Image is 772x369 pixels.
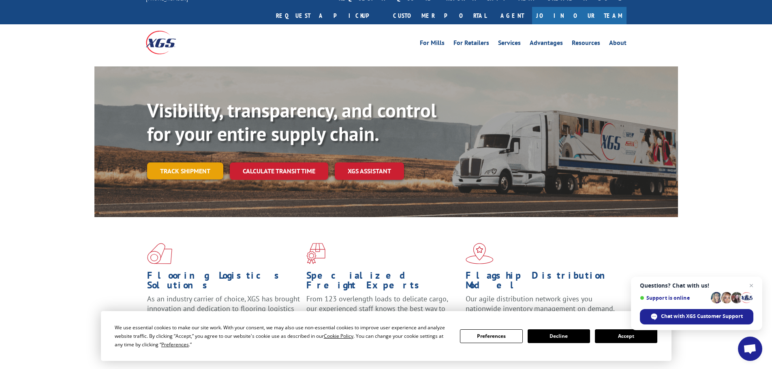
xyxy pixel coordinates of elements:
[115,323,450,349] div: We use essential cookies to make our site work. With your consent, we may also use non-essential ...
[335,162,404,180] a: XGS ASSISTANT
[306,294,460,330] p: From 123 overlength loads to delicate cargo, our experienced staff knows the best way to move you...
[466,294,615,313] span: Our agile distribution network gives you nationwide inventory management on demand.
[147,294,300,323] span: As an industry carrier of choice, XGS has brought innovation and dedication to flooring logistics...
[460,329,522,343] button: Preferences
[147,162,223,179] a: Track shipment
[530,40,563,49] a: Advantages
[324,333,353,339] span: Cookie Policy
[661,313,743,320] span: Chat with XGS Customer Support
[492,7,532,24] a: Agent
[306,271,460,294] h1: Specialized Freight Experts
[746,281,756,290] span: Close chat
[640,282,753,289] span: Questions? Chat with us!
[306,243,325,264] img: xgs-icon-focused-on-flooring-red
[609,40,627,49] a: About
[387,7,492,24] a: Customer Portal
[738,337,762,361] div: Open chat
[161,341,189,348] span: Preferences
[466,271,619,294] h1: Flagship Distribution Model
[147,271,300,294] h1: Flooring Logistics Solutions
[466,243,494,264] img: xgs-icon-flagship-distribution-model-red
[528,329,590,343] button: Decline
[101,311,671,361] div: Cookie Consent Prompt
[640,309,753,324] div: Chat with XGS Customer Support
[270,7,387,24] a: Request a pickup
[532,7,627,24] a: Join Our Team
[498,40,521,49] a: Services
[453,40,489,49] a: For Retailers
[147,98,436,146] b: Visibility, transparency, and control for your entire supply chain.
[147,243,172,264] img: xgs-icon-total-supply-chain-intelligence-red
[230,162,328,180] a: Calculate transit time
[640,295,708,301] span: Support is online
[420,40,445,49] a: For Mills
[595,329,657,343] button: Accept
[572,40,600,49] a: Resources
